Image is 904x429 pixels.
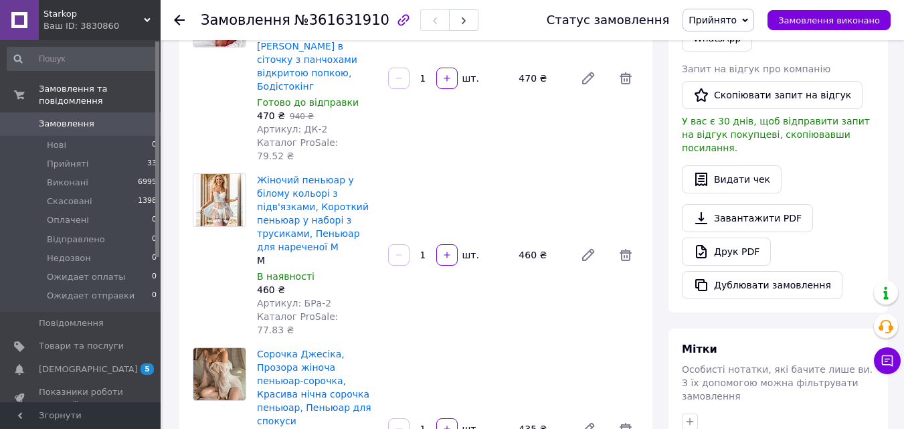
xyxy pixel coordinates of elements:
span: Нові [47,139,66,151]
span: Замовлення виконано [778,15,880,25]
span: №361631910 [294,12,389,28]
a: Еротичні боді в сітку з панчохами, [PERSON_NAME] в сіточку з панчохами відкритою попкою, Бодістокінг [257,14,368,92]
div: Повернутися назад [174,13,185,27]
span: Артикул: ДК-2 [257,124,327,135]
span: Starkop [43,8,144,20]
span: Замовлення [201,12,290,28]
button: Дублювати замовлення [682,271,842,299]
span: Готово до відправки [257,97,359,108]
input: Пошук [7,47,158,71]
span: Каталог ProSale: 79.52 ₴ [257,137,338,161]
span: Прийняті [47,158,88,170]
button: Чат з покупцем [874,347,901,374]
span: 0 [152,214,157,226]
span: Каталог ProSale: 77.83 ₴ [257,311,338,335]
span: [DEMOGRAPHIC_DATA] [39,363,138,375]
span: 0 [152,290,157,302]
span: Замовлення та повідомлення [39,83,161,107]
span: 33 [147,158,157,170]
span: 0 [152,139,157,151]
a: Жіночий пеньюар у білому кольорі з підв'язками, Короткий пеньюар у наборі з трусиками, Пеньюар дл... [257,175,369,252]
div: 470 ₴ [513,69,569,88]
span: 6995 [138,177,157,189]
span: Видалити [612,242,639,268]
a: Редагувати [575,242,602,268]
span: 0 [152,252,157,264]
span: Повідомлення [39,317,104,329]
span: Мітки [682,343,717,355]
span: Артикул: БРа-2 [257,298,331,309]
div: Ваш ID: 3830860 [43,20,161,32]
span: 0 [152,271,157,283]
button: Видати чек [682,165,782,193]
span: Видалити [612,65,639,92]
a: Завантажити PDF [682,204,813,232]
div: шт. [459,248,480,262]
span: Оплачені [47,214,89,226]
span: Виконані [47,177,88,189]
span: Особисті нотатки, які бачите лише ви. З їх допомогою можна фільтрувати замовлення [682,364,873,402]
span: Скасовані [47,195,92,207]
span: Замовлення [39,118,94,130]
span: Показники роботи компанії [39,386,124,410]
div: 460 ₴ [257,283,377,296]
button: Скопіювати запит на відгук [682,81,863,109]
span: В наявності [257,271,314,282]
img: Жіночий пеньюар у білому кольорі з підв'язками, Короткий пеньюар у наборі з трусиками, Пеньюар дл... [196,174,242,226]
span: Відправлено [47,234,105,246]
div: M [257,254,377,267]
button: Замовлення виконано [767,10,891,30]
span: 0 [152,234,157,246]
span: 940 ₴ [290,112,314,121]
div: Статус замовлення [547,13,670,27]
a: Редагувати [575,65,602,92]
span: Запит на відгук про компанію [682,64,830,74]
span: Ожидает отправки [47,290,134,302]
span: 5 [141,363,154,375]
div: 460 ₴ [513,246,569,264]
span: Ожидает оплаты [47,271,126,283]
span: Товари та послуги [39,340,124,352]
a: Сорочка Джесіка, Прозора жіноча пеньюар-сорочка, Красива нічна сорочка пеньюар, Пеньюар для спокуси [257,349,371,426]
span: У вас є 30 днів, щоб відправити запит на відгук покупцеві, скопіювавши посилання. [682,116,870,153]
img: Сорочка Джесіка, Прозора жіноча пеньюар-сорочка, Красива нічна сорочка пеньюар, Пеньюар для спокуси [193,348,246,400]
span: 470 ₴ [257,110,285,121]
span: Прийнято [689,15,737,25]
span: 1398 [138,195,157,207]
div: шт. [459,72,480,85]
span: Недозвон [47,252,91,264]
a: Друк PDF [682,238,771,266]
